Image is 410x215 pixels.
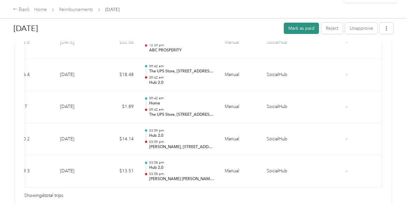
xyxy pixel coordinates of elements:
p: The UPS Store, [STREET_ADDRESS][PERSON_NAME] [149,69,214,74]
td: Manual [220,155,261,188]
p: 09:42 am [149,107,214,112]
p: Hub 2.0 [149,133,214,139]
p: Hub 2.0 [149,80,214,86]
p: Hub 2.0 [149,165,214,171]
td: [DATE] [55,155,100,188]
span: - [346,136,347,142]
p: 09:42 am [149,75,214,80]
td: Manual [220,91,261,123]
a: Home [34,7,47,12]
p: 03:58 pm [149,160,214,165]
p: 09:42 am [149,64,214,69]
button: Reject [321,23,343,34]
p: 03:59 pm [149,128,214,133]
td: [DATE] [55,59,100,91]
td: Manual [220,59,261,91]
button: Unapprove [345,23,377,34]
td: Manual [220,123,261,156]
h1: Aug 2025 [14,21,279,36]
p: 03:59 pm [149,140,214,144]
p: 03:58 pm [149,172,214,176]
span: - [346,168,347,174]
td: $18.48 [100,59,139,91]
td: SocialHub [261,91,310,123]
td: $14.14 [100,123,139,156]
p: 09:42 am [149,96,214,101]
p: [PERSON_NAME], [STREET_ADDRESS] [149,144,214,150]
button: Mark as paid [284,23,319,34]
a: Reimbursements [59,7,93,12]
td: $13.51 [100,155,139,188]
td: SocialHub [261,155,310,188]
p: The UPS Store, [STREET_ADDRESS][PERSON_NAME] [149,112,214,118]
td: [DATE] [55,123,100,156]
td: SocialHub [261,59,310,91]
iframe: Everlance-gr Chat Button Frame [374,179,410,215]
p: Home [149,101,214,106]
p: Report updated [350,9,389,17]
p: ABC PROSPERITY [149,48,214,53]
td: [DATE] [55,91,100,123]
td: 2.7 [15,91,55,123]
td: 19.3 [15,155,55,188]
td: 20.2 [15,123,55,156]
span: - [346,72,347,77]
div: Back [13,6,30,14]
td: 26.4 [15,59,55,91]
span: Showing 6 total trips [24,192,63,199]
span: - [346,104,347,109]
td: $1.89 [100,91,139,123]
span: [DATE] [105,6,119,13]
td: SocialHub [261,123,310,156]
p: [PERSON_NAME] [PERSON_NAME] Fuel Center, [STREET_ADDRESS] [149,176,214,182]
